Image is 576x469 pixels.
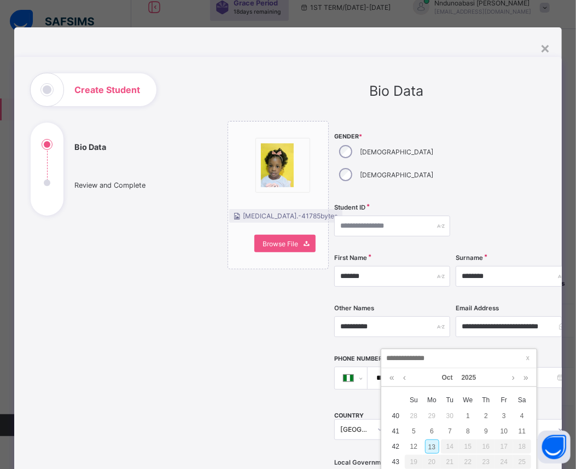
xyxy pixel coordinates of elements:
a: Oct [438,368,457,387]
label: Surname [456,254,483,262]
label: Phone Number [334,355,382,362]
span: Bio Data [369,83,423,99]
td: October 13, 2025 [423,439,441,454]
th: Mon [423,392,441,408]
div: 28 [407,409,421,423]
span: COUNTRY [334,412,364,419]
td: October 5, 2025 [405,424,423,439]
img: bannerImage [261,143,294,187]
td: October 8, 2025 [459,424,477,439]
label: [DEMOGRAPHIC_DATA] [360,148,433,156]
span: We [459,395,477,405]
span: Gender [334,133,450,140]
a: Next year (Control + right) [521,368,531,387]
label: Student ID [334,204,365,211]
span: Sa [513,395,531,405]
label: [DEMOGRAPHIC_DATA] [360,171,433,179]
div: 5 [407,424,421,438]
td: 42 [387,439,405,454]
span: Browse File [263,240,298,248]
td: September 29, 2025 [423,408,441,424]
span: Fr [495,395,513,405]
div: 9 [479,424,493,438]
td: September 30, 2025 [441,408,459,424]
div: 23 [477,455,495,469]
span: Th [477,395,495,405]
div: 1 [461,409,475,423]
div: × [540,38,551,57]
td: October 2, 2025 [477,408,495,424]
td: October 3, 2025 [495,408,513,424]
a: Previous month (PageUp) [400,368,409,387]
h1: Create Student [74,85,140,94]
th: Tue [441,392,459,408]
td: October 17, 2025 [495,439,513,454]
span: Tu [441,395,459,405]
div: 21 [441,455,459,469]
div: bannerImage [MEDICAL_DATA].-41785bytes Browse File [228,121,329,269]
div: 11 [515,424,530,438]
div: 20 [423,455,441,469]
div: 24 [495,455,513,469]
td: 40 [387,408,405,424]
td: October 4, 2025 [513,408,531,424]
label: Email Address [456,304,499,312]
th: Sat [513,392,531,408]
div: 7 [443,424,457,438]
div: 30 [443,409,457,423]
div: 22 [459,455,477,469]
div: 10 [497,424,511,438]
td: October 7, 2025 [441,424,459,439]
div: 17 [495,439,513,454]
li: [MEDICAL_DATA]. - 41785 bytes [229,209,342,223]
a: 2025 [457,368,481,387]
div: 18 [513,439,531,454]
div: 8 [461,424,475,438]
th: Thu [477,392,495,408]
div: 12 [407,439,421,454]
td: October 9, 2025 [477,424,495,439]
div: [GEOGRAPHIC_DATA] [340,425,371,433]
td: October 11, 2025 [513,424,531,439]
div: 16 [477,439,495,454]
td: October 12, 2025 [405,439,423,454]
label: Other Names [334,304,374,312]
a: Last year (Control + left) [387,368,397,387]
div: 6 [425,424,439,438]
button: Open asap [538,431,571,464]
div: 2 [479,409,493,423]
td: October 18, 2025 [513,439,531,454]
td: 41 [387,424,405,439]
div: 14 [441,439,459,454]
td: October 10, 2025 [495,424,513,439]
div: 19 [405,455,423,469]
td: September 28, 2025 [405,408,423,424]
th: Wed [459,392,477,408]
span: Su [405,395,423,405]
span: Local Government Area [334,459,407,466]
td: October 15, 2025 [459,439,477,454]
div: 3 [497,409,511,423]
td: October 6, 2025 [423,424,441,439]
div: 29 [425,409,439,423]
div: 13 [425,439,439,454]
td: October 14, 2025 [441,439,459,454]
div: 15 [459,439,477,454]
th: Sun [405,392,423,408]
div: 25 [513,455,531,469]
div: 4 [515,409,530,423]
th: Fri [495,392,513,408]
label: First Name [334,254,367,262]
a: Next month (PageDown) [509,368,517,387]
td: October 16, 2025 [477,439,495,454]
td: October 1, 2025 [459,408,477,424]
span: Mo [423,395,441,405]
